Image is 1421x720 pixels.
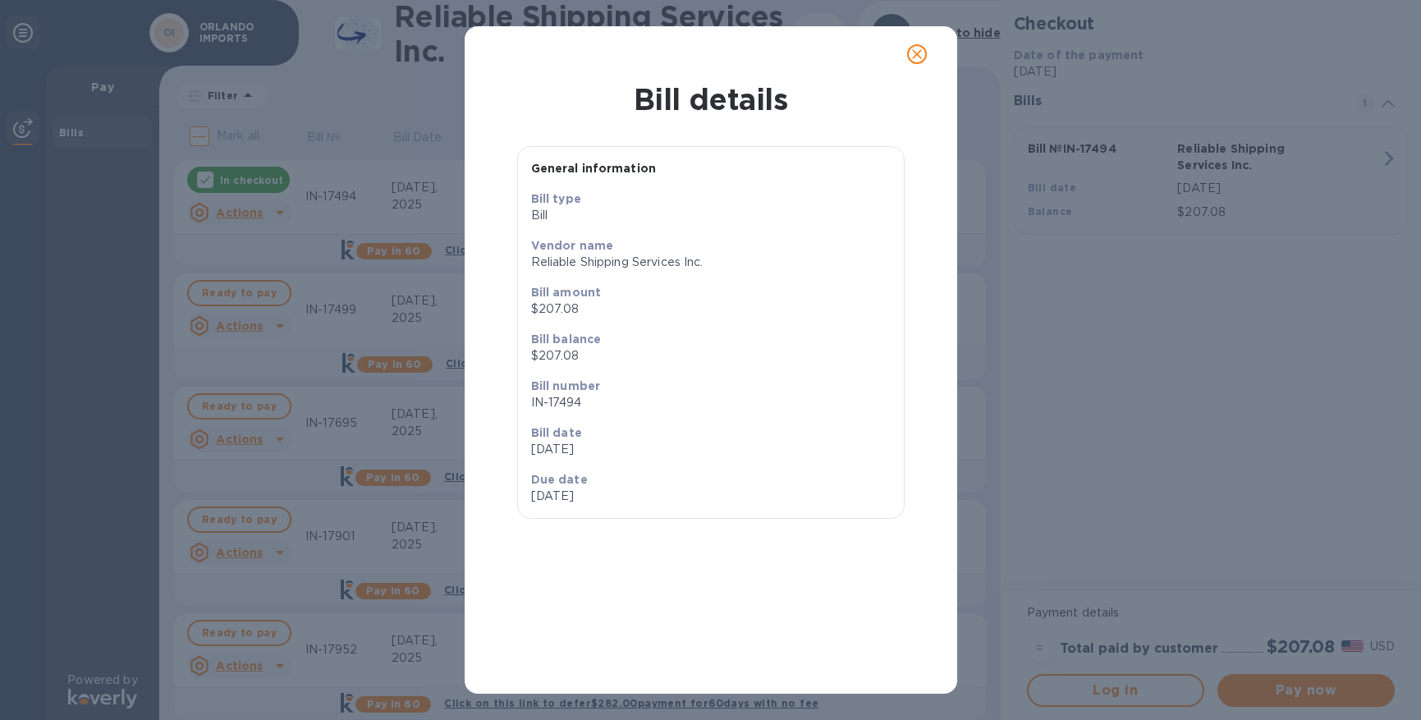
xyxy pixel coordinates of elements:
[531,254,891,271] p: Reliable Shipping Services Inc.
[531,426,582,439] b: Bill date
[531,394,891,411] p: IN-17494
[531,239,614,252] b: Vendor name
[531,192,581,205] b: Bill type
[531,473,588,486] b: Due date
[531,207,891,224] p: Bill
[897,34,937,74] button: close
[531,379,601,392] b: Bill number
[531,286,602,299] b: Bill amount
[531,347,891,365] p: $207.08
[531,162,657,175] b: General information
[478,82,944,117] h1: Bill details
[531,441,891,458] p: [DATE]
[531,300,891,318] p: $207.08
[531,332,602,346] b: Bill balance
[531,488,704,505] p: [DATE]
